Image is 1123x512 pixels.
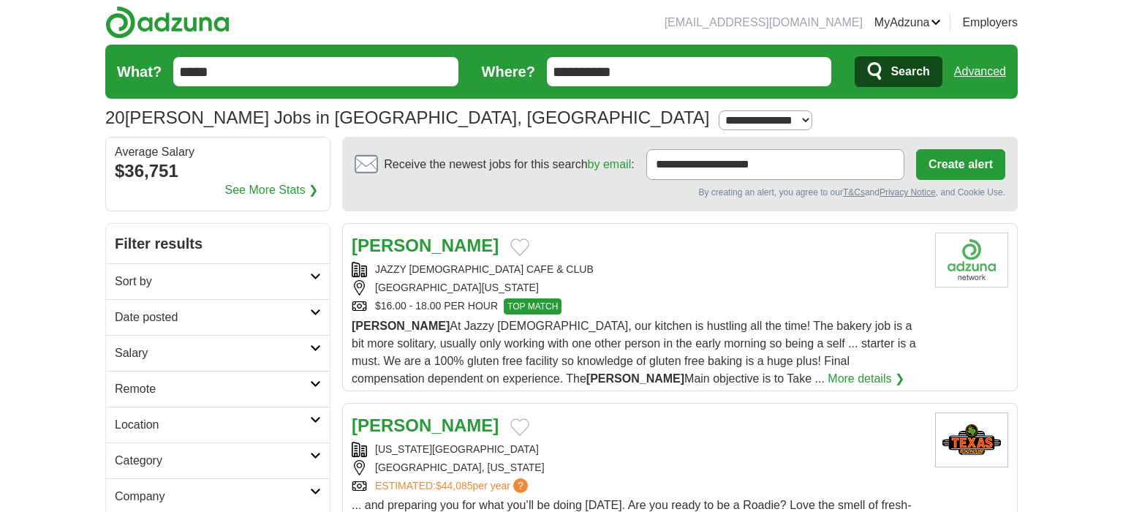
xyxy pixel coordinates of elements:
a: More details ❯ [828,370,904,388]
a: Employers [962,14,1018,31]
button: Create alert [916,149,1005,180]
span: 20 [105,105,125,131]
h2: Company [115,488,310,505]
a: [US_STATE][GEOGRAPHIC_DATA] [375,443,539,455]
a: by email [588,158,632,170]
button: Add to favorite jobs [510,418,529,436]
span: $44,085 [436,480,473,492]
img: Texas Roadhouse logo [935,413,1008,467]
div: $36,751 [115,158,321,184]
a: [PERSON_NAME] [352,236,499,255]
h1: [PERSON_NAME] Jobs in [GEOGRAPHIC_DATA], [GEOGRAPHIC_DATA] [105,108,709,127]
label: What? [117,61,162,83]
div: By creating an alert, you agree to our and , and Cookie Use. [355,186,1005,199]
a: See More Stats ❯ [225,181,319,199]
h2: Sort by [115,273,310,290]
h2: Remote [115,380,310,398]
a: MyAdzuna [874,14,942,31]
a: Date posted [106,299,330,335]
button: Add to favorite jobs [510,238,529,256]
div: [GEOGRAPHIC_DATA][US_STATE] [352,280,923,295]
a: Sort by [106,263,330,299]
span: Receive the newest jobs for this search : [384,156,634,173]
span: ? [513,478,528,493]
a: Location [106,407,330,443]
h2: Location [115,416,310,434]
li: [EMAIL_ADDRESS][DOMAIN_NAME] [665,14,863,31]
div: JAZZY [DEMOGRAPHIC_DATA] CAFE & CLUB [352,262,923,277]
img: Company logo [935,233,1008,287]
a: Remote [106,371,330,407]
h2: Date posted [115,309,310,326]
span: Search [891,57,929,86]
a: Salary [106,335,330,371]
div: Average Salary [115,146,321,158]
button: Search [855,56,942,87]
span: At Jazzy [DEMOGRAPHIC_DATA], our kitchen is hustling all the time! The bakery job is a bit more s... [352,320,916,385]
a: T&Cs [843,187,865,197]
h2: Category [115,452,310,470]
span: TOP MATCH [504,298,561,315]
h2: Filter results [106,224,330,263]
h2: Salary [115,345,310,362]
a: ESTIMATED:$44,085per year? [375,478,531,494]
div: [GEOGRAPHIC_DATA], [US_STATE] [352,460,923,475]
a: [PERSON_NAME] [352,415,499,435]
img: Adzuna logo [105,6,230,39]
a: Advanced [954,57,1006,86]
a: Privacy Notice [880,187,936,197]
a: Category [106,443,330,478]
label: Where? [482,61,535,83]
strong: [PERSON_NAME] [352,320,450,332]
div: $16.00 - 18.00 PER HOUR [352,298,923,315]
strong: [PERSON_NAME] [586,372,684,385]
